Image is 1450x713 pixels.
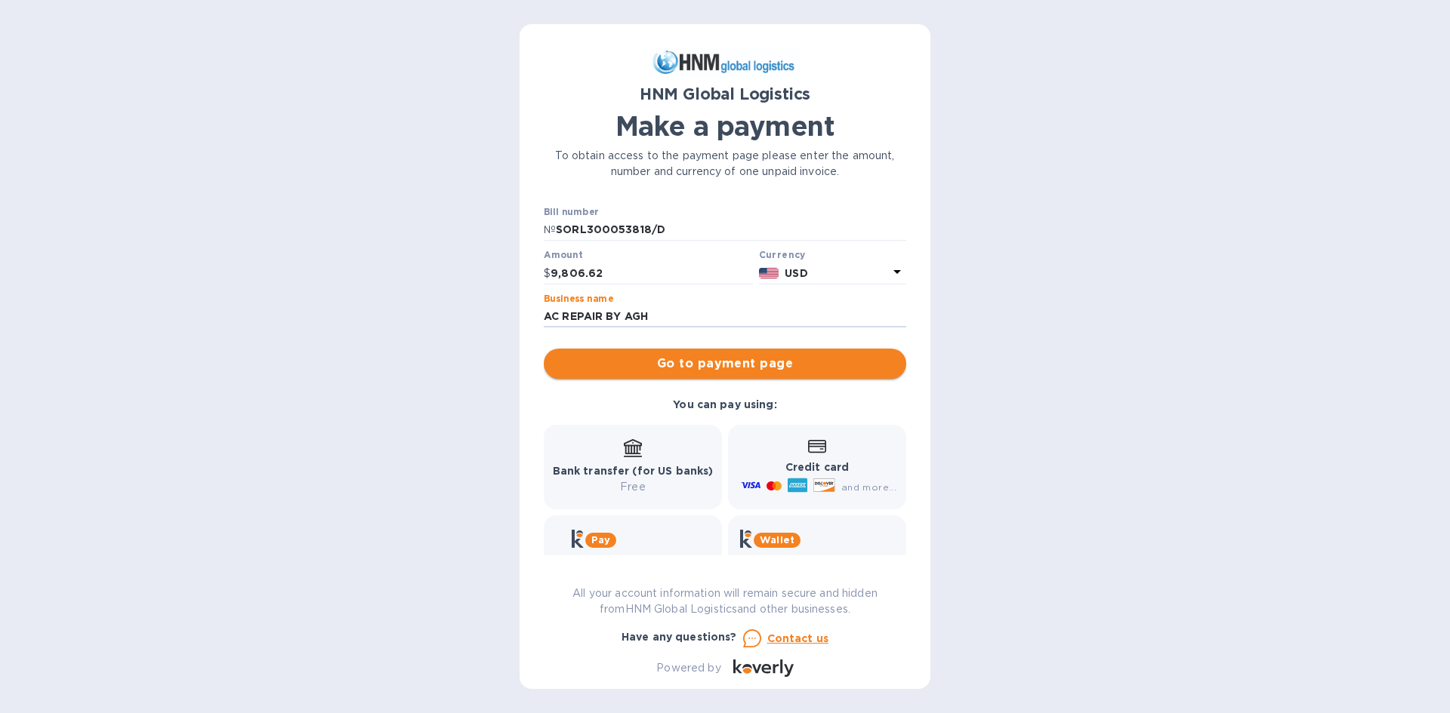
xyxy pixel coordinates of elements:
b: Credit card [785,461,849,473]
b: Currency [759,249,806,260]
b: Have any questions? [622,631,737,643]
input: Enter bill number [556,219,906,241]
span: Go to payment page [556,355,894,373]
b: Pay [591,534,610,546]
b: Wallet [760,534,794,546]
b: Bank transfer (for US banks) [553,465,714,477]
p: Powered by [656,660,720,676]
button: Go to payment page [544,349,906,379]
b: HNM Global Logistics [640,85,811,103]
h1: Make a payment [544,110,906,142]
p: $ [544,266,551,281]
p: № [544,222,556,238]
input: 0.00 [551,262,753,284]
input: Enter business name [544,306,906,328]
b: USD [785,267,807,279]
label: Bill number [544,207,598,217]
label: Amount [544,251,582,260]
p: Free [553,479,714,495]
p: To obtain access to the payment page please enter the amount, number and currency of one unpaid i... [544,148,906,180]
u: Contact us [767,632,829,644]
b: You can pay using: [673,398,776,410]
p: All your account information will remain secure and hidden from HNM Global Logistics and other bu... [544,585,906,617]
img: USD [759,268,779,278]
label: Business name [544,294,613,303]
span: and more... [841,481,896,493]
